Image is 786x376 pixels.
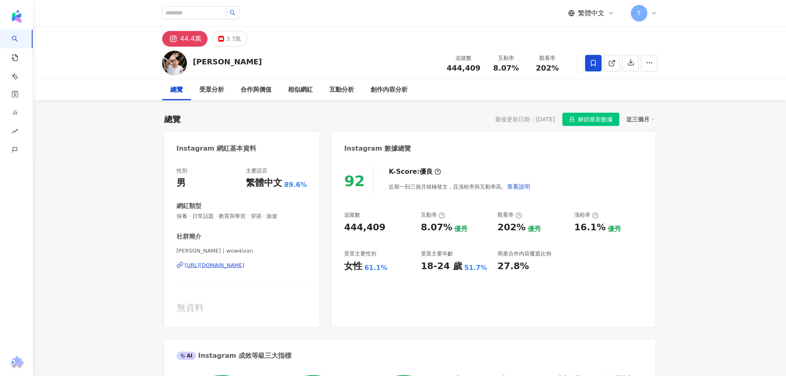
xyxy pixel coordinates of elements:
span: T [637,9,641,18]
div: 最後更新日期：[DATE] [495,116,555,123]
div: 18-24 歲 [421,260,462,273]
div: 優秀 [608,225,621,234]
span: 202% [536,64,559,72]
span: lock [569,116,575,122]
div: 觀看率 [498,211,522,219]
div: 總覽 [164,114,181,125]
div: 社群簡介 [177,232,201,241]
div: 性別 [177,167,187,175]
div: 網紅類型 [177,202,201,210]
button: 44.4萬 [162,31,208,47]
span: 89.6% [284,180,307,189]
div: 創作內容分析 [371,85,408,95]
div: Instagram 網紅基本資料 [177,144,257,153]
div: 優良 [420,167,433,176]
div: 8.07% [421,221,452,234]
div: K-Score : [389,167,441,176]
button: 解鎖最新數據 [562,113,619,126]
div: 女性 [344,260,362,273]
div: 無資料 [177,302,307,315]
span: rise [12,123,18,142]
div: 444,409 [344,221,385,234]
div: 互動率 [491,54,522,62]
span: 8.07% [493,64,519,72]
div: 27.8% [498,260,529,273]
div: 主要語言 [246,167,267,175]
div: 互動分析 [329,85,354,95]
div: 漲粉率 [574,211,599,219]
img: chrome extension [9,356,25,369]
div: [URL][DOMAIN_NAME] [185,262,245,269]
div: 優秀 [454,225,467,234]
span: 查看說明 [507,183,530,190]
div: 3.7萬 [226,33,241,45]
img: KOL Avatar [162,51,187,76]
div: 總覽 [170,85,183,95]
div: 繁體中文 [246,177,282,189]
div: 92 [344,173,365,189]
div: [PERSON_NAME] [193,57,262,67]
a: [URL][DOMAIN_NAME] [177,262,307,269]
div: 合作與價值 [241,85,271,95]
div: 受眾分析 [199,85,224,95]
div: 61.1% [364,263,387,272]
div: 16.1% [574,221,606,234]
div: 男 [177,177,186,189]
div: 44.4萬 [180,33,202,45]
div: 觀看率 [532,54,563,62]
span: [PERSON_NAME] | wow4ivan [177,247,307,255]
div: 51.7% [464,263,487,272]
a: search [12,30,28,54]
div: 相似網紅 [288,85,313,95]
div: 追蹤數 [344,211,360,219]
button: 3.7萬 [212,31,248,47]
button: 查看說明 [507,178,531,195]
span: 保養 · 日常話題 · 教育與學習 · 穿搭 · 旅遊 [177,213,307,220]
div: Instagram 數據總覽 [344,144,411,153]
div: 受眾主要性別 [344,250,376,258]
div: AI [177,352,196,360]
span: 解鎖最新數據 [578,113,613,126]
div: 近三個月 [626,114,655,125]
span: 繁體中文 [578,9,604,18]
div: 互動率 [421,211,445,219]
img: logo icon [10,10,23,23]
span: 444,409 [447,64,481,72]
div: Instagram 成效等級三大指標 [177,351,291,360]
div: 受眾主要年齡 [421,250,453,258]
div: 商業合作內容覆蓋比例 [498,250,551,258]
div: 近期一到三個月積極發文，且漲粉率與互動率高。 [389,178,531,195]
span: search [230,10,236,16]
div: 追蹤數 [447,54,481,62]
div: 優秀 [528,225,541,234]
div: 202% [498,221,526,234]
